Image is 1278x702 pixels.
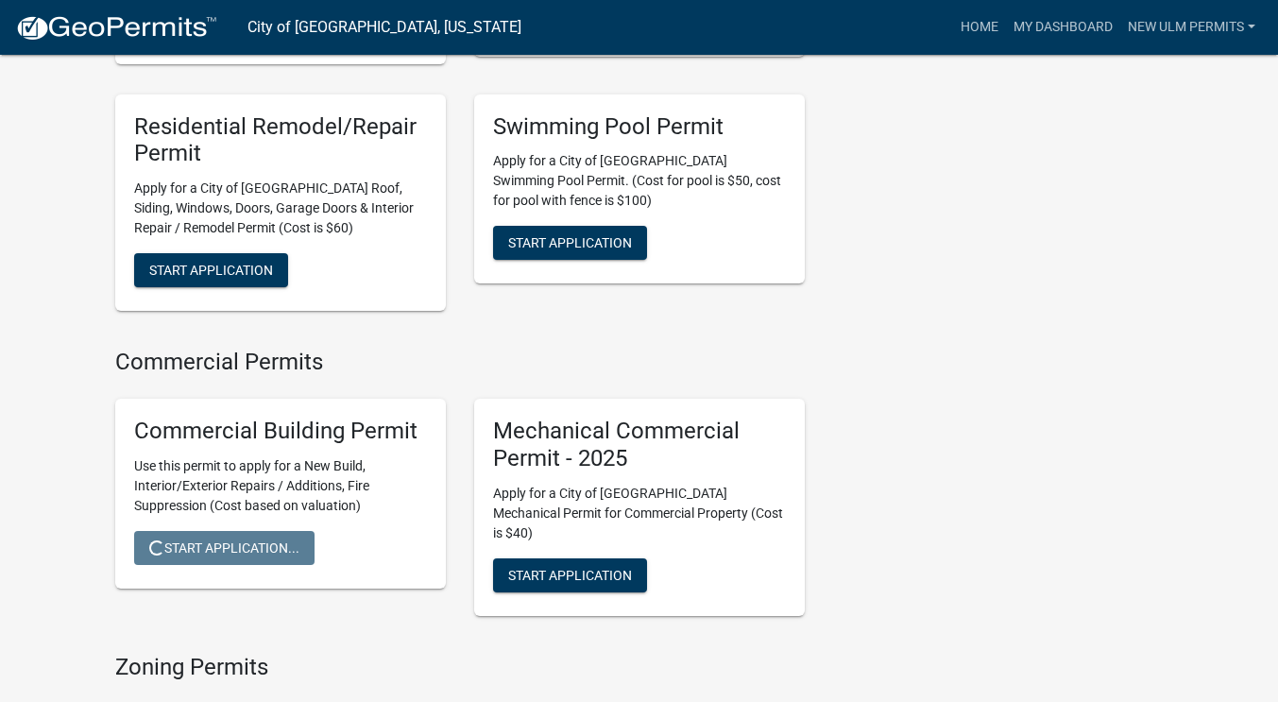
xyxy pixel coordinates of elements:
a: New Ulm Permits [1120,9,1263,45]
a: My Dashboard [1006,9,1120,45]
h5: Mechanical Commercial Permit - 2025 [493,418,786,472]
h5: Swimming Pool Permit [493,113,786,141]
button: Start Application... [134,531,315,565]
span: Start Application... [149,539,299,555]
span: Start Application [508,235,632,250]
button: Start Application [493,558,647,592]
h4: Commercial Permits [115,349,805,376]
a: City of [GEOGRAPHIC_DATA], [US_STATE] [247,11,521,43]
h4: Zoning Permits [115,654,805,681]
h5: Residential Remodel/Repair Permit [134,113,427,168]
span: Start Application [149,263,273,278]
p: Apply for a City of [GEOGRAPHIC_DATA] Swimming Pool Permit. (Cost for pool is $50, cost for pool ... [493,151,786,211]
a: Home [953,9,1006,45]
p: Apply for a City of [GEOGRAPHIC_DATA] Mechanical Permit for Commercial Property (Cost is $40) [493,484,786,543]
span: Start Application [508,567,632,582]
p: Apply for a City of [GEOGRAPHIC_DATA] Roof, Siding, Windows, Doors, Garage Doors & Interior Repai... [134,179,427,238]
button: Start Application [134,253,288,287]
button: Start Application [493,226,647,260]
p: Use this permit to apply for a New Build, Interior/Exterior Repairs / Additions, Fire Suppression... [134,456,427,516]
h5: Commercial Building Permit [134,418,427,445]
